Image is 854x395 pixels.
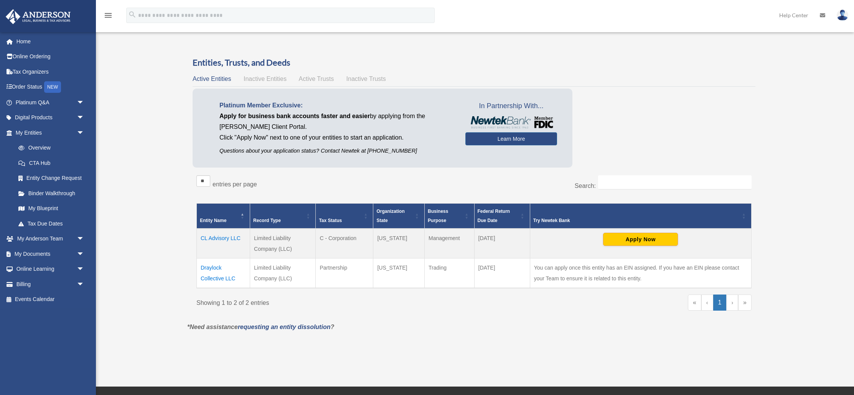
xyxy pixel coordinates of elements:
[5,125,92,140] a: My Entitiesarrow_drop_down
[104,13,113,20] a: menu
[837,10,848,21] img: User Pic
[77,110,92,126] span: arrow_drop_down
[193,57,755,69] h3: Entities, Trusts, and Deeds
[738,295,752,311] a: Last
[219,100,454,111] p: Platinum Member Exclusive:
[44,81,61,93] div: NEW
[713,295,727,311] a: 1
[193,76,231,82] span: Active Entities
[253,218,281,223] span: Record Type
[197,229,250,258] td: CL Advisory LLC
[425,204,474,229] th: Business Purpose: Activate to sort
[213,181,257,188] label: entries per page
[77,246,92,262] span: arrow_drop_down
[319,218,342,223] span: Tax Status
[533,216,740,225] div: Try Newtek Bank
[5,276,96,292] a: Billingarrow_drop_down
[11,171,92,186] a: Entity Change Request
[77,276,92,292] span: arrow_drop_down
[474,258,530,288] td: [DATE]
[701,295,713,311] a: Previous
[316,258,373,288] td: Partnership
[465,132,557,145] a: Learn More
[726,295,738,311] a: Next
[11,186,92,201] a: Binder Walkthrough
[77,125,92,141] span: arrow_drop_down
[373,258,425,288] td: [US_STATE]
[316,204,373,229] th: Tax Status: Activate to sort
[575,183,596,189] label: Search:
[187,324,334,330] em: *Need assistance ?
[197,204,250,229] th: Entity Name: Activate to invert sorting
[200,218,226,223] span: Entity Name
[5,231,96,247] a: My Anderson Teamarrow_drop_down
[11,216,92,231] a: Tax Due Dates
[77,262,92,277] span: arrow_drop_down
[428,209,448,223] span: Business Purpose
[5,292,96,307] a: Events Calendar
[603,233,678,246] button: Apply Now
[128,10,137,19] i: search
[196,295,468,308] div: Showing 1 to 2 of 2 entries
[474,229,530,258] td: [DATE]
[244,76,287,82] span: Inactive Entities
[5,262,96,277] a: Online Learningarrow_drop_down
[219,132,454,143] p: Click "Apply Now" next to one of your entities to start an application.
[3,9,73,24] img: Anderson Advisors Platinum Portal
[5,95,96,110] a: Platinum Q&Aarrow_drop_down
[77,95,92,110] span: arrow_drop_down
[425,229,474,258] td: Management
[219,111,454,132] p: by applying from the [PERSON_NAME] Client Portal.
[688,295,701,311] a: First
[530,204,751,229] th: Try Newtek Bank : Activate to sort
[219,146,454,156] p: Questions about your application status? Contact Newtek at [PHONE_NUMBER]
[346,76,386,82] span: Inactive Trusts
[77,231,92,247] span: arrow_drop_down
[5,34,96,49] a: Home
[425,258,474,288] td: Trading
[469,116,553,128] img: NewtekBankLogoSM.png
[373,204,425,229] th: Organization State: Activate to sort
[465,100,557,112] span: In Partnership With...
[250,258,316,288] td: Limited Liability Company (LLC)
[11,140,88,156] a: Overview
[299,76,334,82] span: Active Trusts
[5,49,96,64] a: Online Ordering
[11,155,92,171] a: CTA Hub
[5,79,96,95] a: Order StatusNEW
[104,11,113,20] i: menu
[530,258,751,288] td: You can apply once this entity has an EIN assigned. If you have an EIN please contact your Team t...
[250,204,316,229] th: Record Type: Activate to sort
[11,201,92,216] a: My Blueprint
[474,204,530,229] th: Federal Return Due Date: Activate to sort
[5,246,96,262] a: My Documentsarrow_drop_down
[5,64,96,79] a: Tax Organizers
[250,229,316,258] td: Limited Liability Company (LLC)
[373,229,425,258] td: [US_STATE]
[478,209,510,223] span: Federal Return Due Date
[316,229,373,258] td: C - Corporation
[376,209,404,223] span: Organization State
[219,113,370,119] span: Apply for business bank accounts faster and easier
[238,324,331,330] a: requesting an entity dissolution
[5,110,96,125] a: Digital Productsarrow_drop_down
[197,258,250,288] td: Draylock Collective LLC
